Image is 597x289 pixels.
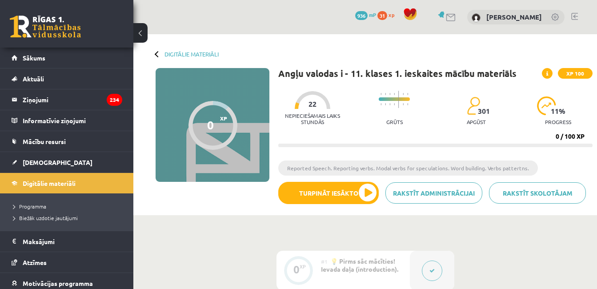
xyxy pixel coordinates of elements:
[12,89,122,110] a: Ziņojumi234
[293,265,300,273] div: 0
[13,202,124,210] a: Programma
[385,182,482,204] a: Rakstīt administrācijai
[381,103,381,105] img: icon-short-line-57e1e144782c952c97e751825c79c345078a6d821885a25fce030b3d8c18986b.svg
[377,11,399,18] a: 31 xp
[12,110,122,131] a: Informatīvie ziņojumi
[12,231,122,252] a: Maksājumi
[478,107,490,115] span: 301
[558,68,593,79] span: XP 100
[13,214,124,222] a: Biežāk uzdotie jautājumi
[23,54,45,62] span: Sākums
[164,51,219,57] a: Digitālie materiāli
[407,93,408,95] img: icon-short-line-57e1e144782c952c97e751825c79c345078a6d821885a25fce030b3d8c18986b.svg
[537,96,556,115] img: icon-progress-161ccf0a02000e728c5f80fcf4c31c7af3da0e1684b2b1d7c360e028c24a22f1.svg
[472,13,481,22] img: Nikola Muižniece
[321,258,328,265] span: #1
[12,173,122,193] a: Digitālie materiāli
[385,103,386,105] img: icon-short-line-57e1e144782c952c97e751825c79c345078a6d821885a25fce030b3d8c18986b.svg
[23,75,44,83] span: Aktuāli
[403,93,404,95] img: icon-short-line-57e1e144782c952c97e751825c79c345078a6d821885a25fce030b3d8c18986b.svg
[309,100,317,108] span: 22
[551,107,566,115] span: 11 %
[486,12,542,21] a: [PERSON_NAME]
[220,115,227,121] span: XP
[389,11,394,18] span: xp
[355,11,368,20] span: 936
[23,258,47,266] span: Atzīmes
[278,112,347,125] p: Nepieciešamais laiks stundās
[394,103,395,105] img: icon-short-line-57e1e144782c952c97e751825c79c345078a6d821885a25fce030b3d8c18986b.svg
[389,103,390,105] img: icon-short-line-57e1e144782c952c97e751825c79c345078a6d821885a25fce030b3d8c18986b.svg
[369,11,376,18] span: mP
[23,110,122,131] legend: Informatīvie ziņojumi
[278,68,517,79] h1: Angļu valodas i - 11. klases 1. ieskaites mācību materiāls
[23,179,76,187] span: Digitālie materiāli
[407,103,408,105] img: icon-short-line-57e1e144782c952c97e751825c79c345078a6d821885a25fce030b3d8c18986b.svg
[300,264,306,269] div: XP
[13,214,78,221] span: Biežāk uzdotie jautājumi
[12,131,122,152] a: Mācību resursi
[278,182,379,204] button: Turpināt iesākto
[207,118,214,132] div: 0
[23,89,122,110] legend: Ziņojumi
[12,152,122,173] a: [DEMOGRAPHIC_DATA]
[10,16,81,38] a: Rīgas 1. Tālmācības vidusskola
[398,91,399,108] img: icon-long-line-d9ea69661e0d244f92f715978eff75569469978d946b2353a9bb055b3ed8787d.svg
[12,68,122,89] a: Aktuāli
[23,279,93,287] span: Motivācijas programma
[23,158,92,166] span: [DEMOGRAPHIC_DATA]
[23,231,122,252] legend: Maksājumi
[321,257,398,273] span: 💡 Pirms sāc mācīties! Ievada daļa (introduction).
[278,161,538,176] li: Reported Speech. Reporting verbs. Modal verbs for speculations. Word building. Verbs pattertns.
[13,203,46,210] span: Programma
[389,93,390,95] img: icon-short-line-57e1e144782c952c97e751825c79c345078a6d821885a25fce030b3d8c18986b.svg
[386,119,403,125] p: Grūts
[403,103,404,105] img: icon-short-line-57e1e144782c952c97e751825c79c345078a6d821885a25fce030b3d8c18986b.svg
[489,182,586,204] a: Rakstīt skolotājam
[467,96,480,115] img: students-c634bb4e5e11cddfef0936a35e636f08e4e9abd3cc4e673bd6f9a4125e45ecb1.svg
[394,93,395,95] img: icon-short-line-57e1e144782c952c97e751825c79c345078a6d821885a25fce030b3d8c18986b.svg
[12,252,122,273] a: Atzīmes
[385,93,386,95] img: icon-short-line-57e1e144782c952c97e751825c79c345078a6d821885a25fce030b3d8c18986b.svg
[355,11,376,18] a: 936 mP
[377,11,387,20] span: 31
[545,119,571,125] p: progress
[12,48,122,68] a: Sākums
[467,119,486,125] p: apgūst
[381,93,381,95] img: icon-short-line-57e1e144782c952c97e751825c79c345078a6d821885a25fce030b3d8c18986b.svg
[23,137,66,145] span: Mācību resursi
[107,94,122,106] i: 234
